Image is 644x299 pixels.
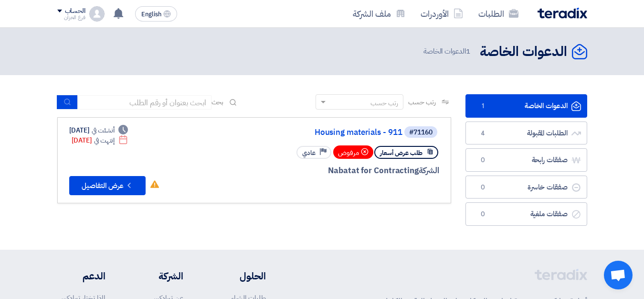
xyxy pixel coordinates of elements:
[212,269,266,283] li: الحلول
[211,97,224,107] span: بحث
[211,128,402,137] a: Housing materials - 911
[477,155,489,165] span: 0
[370,98,398,108] div: رتب حسب
[72,135,128,145] div: [DATE]
[210,165,439,177] div: Nabatat for Contracting
[135,6,177,22] button: English
[94,135,115,145] span: إنتهت في
[477,183,489,192] span: 0
[69,176,146,195] button: عرض التفاصيل
[465,122,587,145] a: الطلبات المقبولة4
[604,261,633,289] div: Open chat
[465,94,587,118] a: الدعوات الخاصة1
[471,2,526,25] a: الطلبات
[413,2,471,25] a: الأوردرات
[65,7,85,15] div: الحساب
[477,129,489,138] span: 4
[69,125,128,135] div: [DATE]
[57,15,85,20] div: فرع الخزان
[465,148,587,172] a: صفقات رابحة0
[89,6,105,22] img: profile_test.png
[465,202,587,226] a: صفقات ملغية0
[465,176,587,199] a: صفقات خاسرة0
[57,269,106,283] li: الدعم
[333,145,373,159] div: مرفوض
[409,129,433,136] div: #71160
[477,101,489,111] span: 1
[141,11,161,18] span: English
[134,269,183,283] li: الشركة
[480,43,567,61] h2: الدعوات الخاصة
[423,46,472,57] span: الدعوات الخاصة
[538,8,587,19] img: Teradix logo
[78,95,211,110] input: ابحث بعنوان أو رقم الطلب
[466,46,470,56] span: 1
[408,97,435,107] span: رتب حسب
[477,210,489,219] span: 0
[345,2,413,25] a: ملف الشركة
[380,148,422,157] span: طلب عرض أسعار
[419,165,439,177] span: الشركة
[92,125,115,135] span: أنشئت في
[302,148,316,157] span: عادي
